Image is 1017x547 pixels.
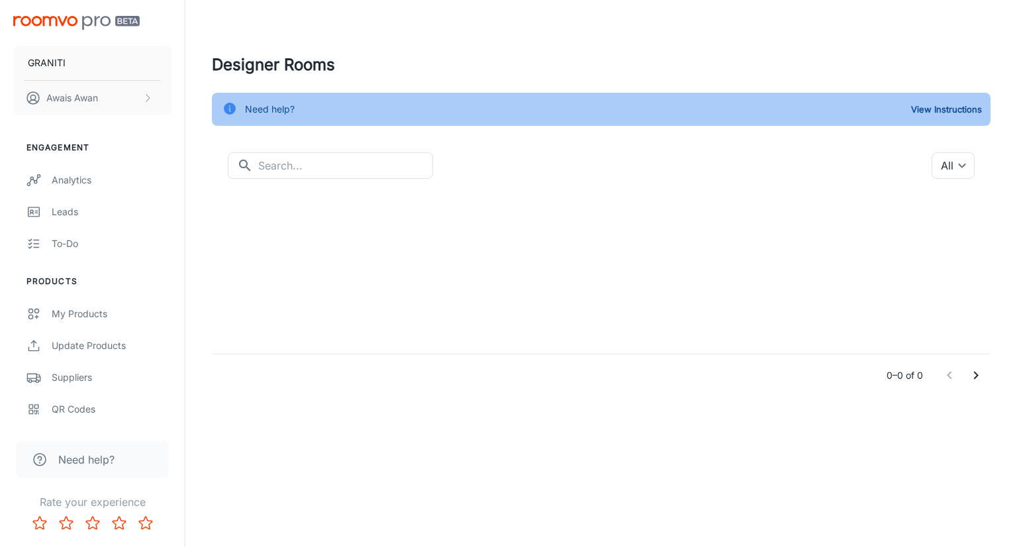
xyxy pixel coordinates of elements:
button: Go to next page [963,362,989,389]
button: GRANITI [13,46,171,80]
p: 0–0 of 0 [887,368,923,383]
button: View Instructions [908,99,985,119]
button: Awais Awan [13,81,171,115]
div: Suppliers [52,370,171,385]
div: My Products [52,307,171,321]
div: To-do [52,236,171,251]
p: Awais Awan [46,91,98,105]
h4: Designer Rooms [212,53,991,77]
input: Search... [258,152,433,179]
div: QR Codes [52,402,171,417]
div: Update Products [52,338,171,353]
div: Leads [52,205,171,219]
img: Roomvo PRO Beta [13,16,140,30]
div: All [932,152,975,179]
p: GRANITI [28,56,66,70]
div: Need help? [245,97,295,122]
div: Analytics [52,173,171,187]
